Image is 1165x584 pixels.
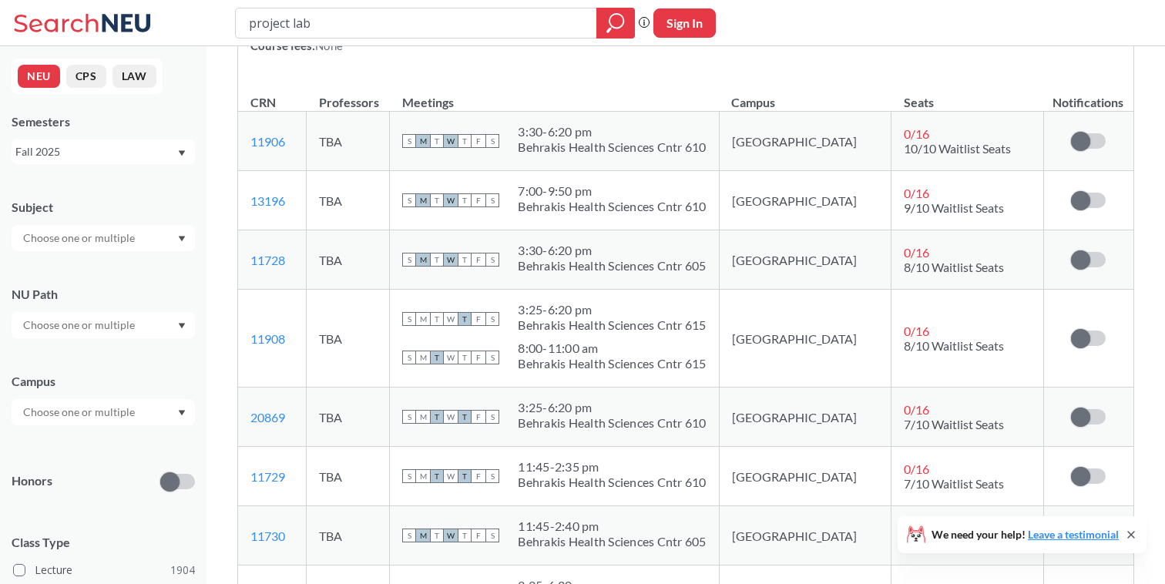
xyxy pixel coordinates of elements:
div: NU Path [12,286,195,303]
div: magnifying glass [596,8,635,39]
div: Behrakis Health Sciences Cntr 615 [518,356,706,371]
span: S [402,410,416,424]
td: TBA [307,112,390,171]
td: [GEOGRAPHIC_DATA] [719,388,891,447]
a: 13196 [250,193,285,208]
button: Sign In [653,8,716,38]
span: T [458,351,472,364]
span: W [444,134,458,148]
svg: Dropdown arrow [178,410,186,416]
svg: Dropdown arrow [178,236,186,242]
div: 11:45 - 2:40 pm [518,519,706,534]
span: T [430,469,444,483]
span: S [485,134,499,148]
span: 7/10 Waitlist Seats [904,476,1004,491]
span: T [430,312,444,326]
td: TBA [307,171,390,230]
div: 3:30 - 6:20 pm [518,243,706,258]
span: T [458,312,472,326]
div: Behrakis Health Sciences Cntr 610 [518,415,706,431]
p: Honors [12,472,52,490]
th: Seats [891,79,1043,112]
span: F [472,529,485,542]
span: S [402,134,416,148]
span: M [416,469,430,483]
div: 11:45 - 2:35 pm [518,459,706,475]
span: T [458,193,472,207]
span: T [430,193,444,207]
td: TBA [307,388,390,447]
div: Fall 2025Dropdown arrow [12,139,195,164]
td: [GEOGRAPHIC_DATA] [719,290,891,388]
span: 8/10 Waitlist Seats [904,260,1004,274]
span: M [416,253,430,267]
span: S [402,469,416,483]
span: F [472,351,485,364]
span: F [472,134,485,148]
span: We need your help! [932,529,1119,540]
span: T [458,253,472,267]
span: 0 / 16 [904,402,929,417]
div: 7:00 - 9:50 pm [518,183,706,199]
span: M [416,529,430,542]
span: 0 / 16 [904,245,929,260]
a: 11728 [250,253,285,267]
button: NEU [18,65,60,88]
div: Behrakis Health Sciences Cntr 610 [518,475,706,490]
span: S [485,312,499,326]
td: TBA [307,290,390,388]
span: 0 / 16 [904,126,929,141]
span: 1904 [170,562,195,579]
span: W [444,253,458,267]
div: Behrakis Health Sciences Cntr 610 [518,139,706,155]
div: 3:25 - 6:20 pm [518,400,706,415]
span: T [458,134,472,148]
td: TBA [307,230,390,290]
span: T [458,469,472,483]
span: T [430,529,444,542]
svg: Dropdown arrow [178,150,186,156]
span: S [485,351,499,364]
span: M [416,193,430,207]
td: [GEOGRAPHIC_DATA] [719,230,891,290]
div: CRN [250,94,276,111]
span: W [444,351,458,364]
td: TBA [307,506,390,566]
td: [GEOGRAPHIC_DATA] [719,171,891,230]
span: M [416,410,430,424]
th: Campus [719,79,891,112]
input: Class, professor, course number, "phrase" [247,10,586,36]
div: Behrakis Health Sciences Cntr 610 [518,199,706,214]
span: 0 / 16 [904,461,929,476]
td: [GEOGRAPHIC_DATA] [719,447,891,506]
span: 7/10 Waitlist Seats [904,417,1004,431]
span: F [472,193,485,207]
td: TBA [307,447,390,506]
a: 20869 [250,410,285,425]
th: Professors [307,79,390,112]
span: T [458,410,472,424]
th: Notifications [1043,79,1133,112]
span: M [416,312,430,326]
span: S [485,253,499,267]
span: T [430,134,444,148]
svg: magnifying glass [606,12,625,34]
span: T [430,253,444,267]
span: M [416,134,430,148]
span: T [430,410,444,424]
div: Behrakis Health Sciences Cntr 605 [518,534,706,549]
span: M [416,351,430,364]
span: 8/10 Waitlist Seats [904,338,1004,353]
span: W [444,312,458,326]
span: S [485,410,499,424]
span: T [430,351,444,364]
span: F [472,312,485,326]
span: W [444,193,458,207]
div: Campus [12,373,195,390]
svg: Dropdown arrow [178,323,186,329]
td: [GEOGRAPHIC_DATA] [719,506,891,566]
button: CPS [66,65,106,88]
span: F [472,253,485,267]
div: 3:25 - 6:20 pm [518,302,706,317]
input: Choose one or multiple [15,403,145,421]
